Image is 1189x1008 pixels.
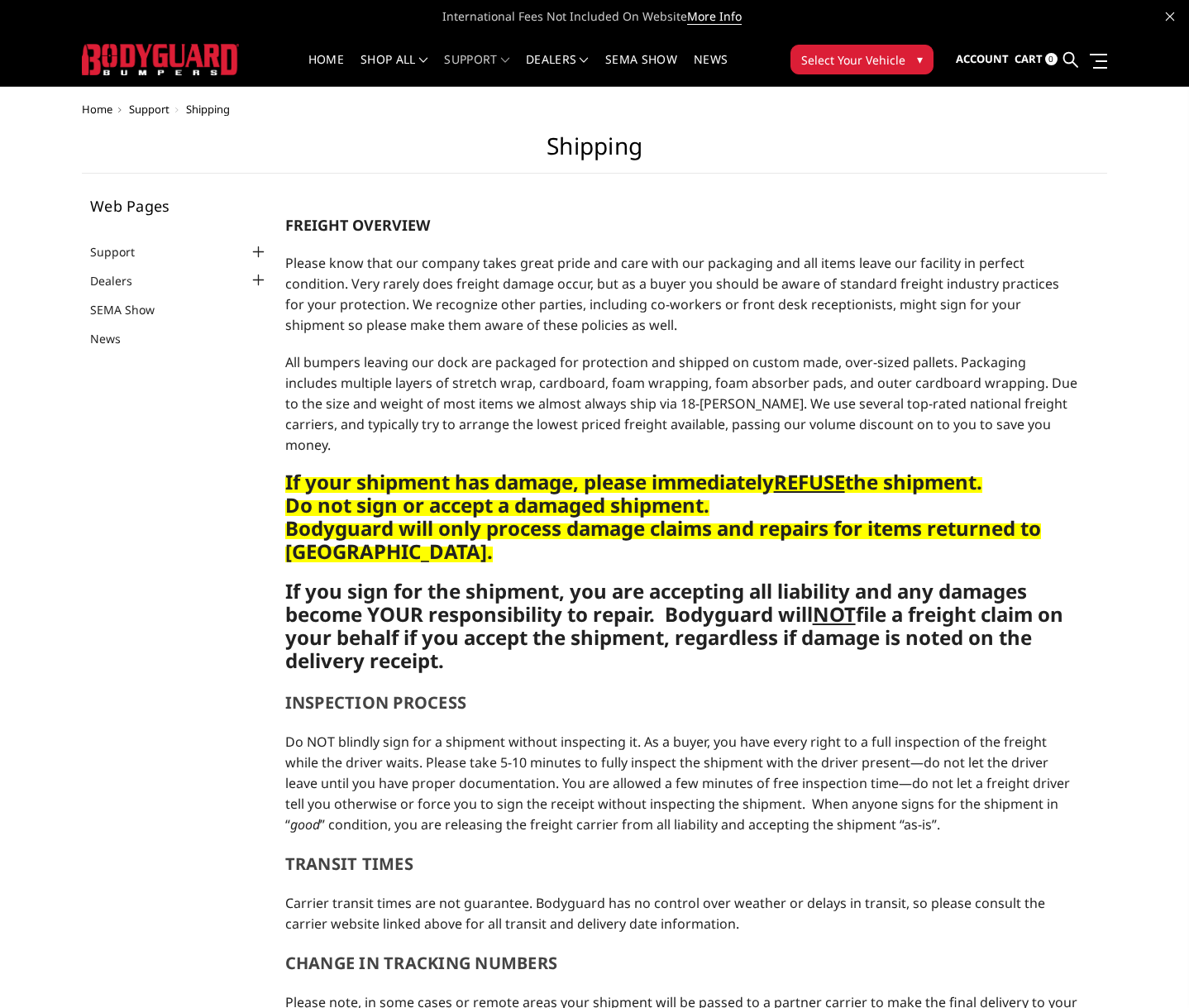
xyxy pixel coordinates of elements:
a: Support [90,243,155,260]
em: good [290,815,320,834]
a: Home [82,102,112,117]
a: Support [129,102,170,117]
a: Cart 0 [1015,37,1058,82]
button: Select Your Vehicle [790,45,934,74]
h1: Shipping [82,132,1107,174]
a: SEMA Show [90,301,175,318]
span: Shipping [186,102,230,117]
a: Dealers [90,272,153,289]
strong: CHANGE IN TRACKING NUMBERS [285,952,558,974]
span: Please know that our company takes great pride and care with our packaging and all items leave ou... [285,254,1059,334]
font: Do NOT blindly sign for a shipment without inspecting it. As a buyer, you have every right to a f... [285,733,1070,834]
a: Account [956,37,1009,82]
a: SEMA Show [605,54,677,86]
a: shop all [361,54,427,86]
img: BODYGUARD BUMPERS [82,44,239,74]
strong: TRANSIT TIMES [285,853,413,875]
strong: INSPECTION PROCESS [285,691,467,714]
a: Home [308,54,344,86]
font: Do not sign or accept a damaged shipment. [285,491,709,518]
font: Carrier transit times are not guarantee. Bodyguard has no control over weather or delays in trans... [285,894,1045,933]
span: Account [956,51,1009,66]
span: All bumpers leaving our dock are packaged for protection and shipped on custom made, over-sized p... [285,353,1077,454]
a: More Info [687,8,742,25]
span: Select Your Vehicle [801,51,905,69]
font: If your shipment has damage, please immediately the shipment. [285,468,982,495]
span: ▾ [917,50,923,68]
a: News [694,54,728,86]
a: News [90,330,141,347]
a: Dealers [526,54,589,86]
strong: FREIGHT OVERVIEW [285,215,430,235]
span: 0 [1045,53,1058,65]
span: Cart [1015,51,1043,66]
font: Bodyguard will only process damage claims and repairs for items returned to [GEOGRAPHIC_DATA]. [285,514,1041,565]
h5: Web Pages [90,198,269,213]
strong: If you sign for the shipment, you are accepting all liability and any damages become YOUR respons... [285,577,1063,674]
a: Support [444,54,509,86]
u: NOT [813,600,856,628]
u: REFUSE [774,468,845,495]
